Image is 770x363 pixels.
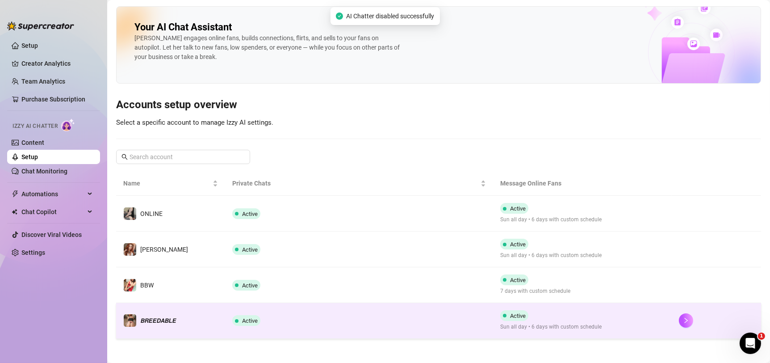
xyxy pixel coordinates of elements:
img: 𝘼𝙇𝙄𝘾𝙀 [124,243,136,256]
span: Active [510,241,526,248]
span: ONLINE [140,210,163,217]
span: 7 days with custom schedule [500,287,570,295]
span: Active [510,312,526,319]
a: Purchase Subscription [21,92,93,106]
span: AI Chatter disabled successfully [347,11,435,21]
span: 𝘽𝙍𝙀𝙀𝘿𝘼𝘽𝙇𝙀 [140,317,176,324]
a: Content [21,139,44,146]
img: BBW [124,279,136,291]
img: ONLINE [124,207,136,220]
th: Message Online Fans [493,171,672,196]
a: Setup [21,153,38,160]
span: Active [510,205,526,212]
span: search [121,154,128,160]
span: Active [242,317,258,324]
a: Discover Viral Videos [21,231,82,238]
span: check-circle [336,13,343,20]
span: Active [242,211,258,217]
a: Setup [21,42,38,49]
span: Name [123,178,211,188]
span: BBW [140,282,154,289]
iframe: Intercom live chat [740,333,761,354]
span: Izzy AI Chatter [13,122,58,131]
a: Chat Monitoring [21,168,67,175]
img: logo-BBDzfeDw.svg [7,21,74,30]
span: Sun all day • 6 days with custom schedule [500,323,602,331]
img: Chat Copilot [12,209,17,215]
span: Sun all day • 6 days with custom schedule [500,215,602,224]
span: Chat Copilot [21,205,85,219]
th: Private Chats [225,171,493,196]
a: Settings [21,249,45,256]
a: Team Analytics [21,78,65,85]
div: [PERSON_NAME] engages online fans, builds connections, flirts, and sells to your fans on autopilo... [134,34,402,62]
span: Select a specific account to manage Izzy AI settings. [116,118,273,127]
span: right [683,317,689,324]
button: right [679,313,693,328]
span: thunderbolt [12,190,19,198]
span: Active [242,246,258,253]
span: Automations [21,187,85,201]
th: Name [116,171,225,196]
img: AI Chatter [61,118,75,131]
img: 𝘽𝙍𝙀𝙀𝘿𝘼𝘽𝙇𝙀 [124,314,136,327]
span: Active [510,277,526,283]
input: Search account [130,152,238,162]
span: Sun all day • 6 days with custom schedule [500,251,602,260]
span: Active [242,282,258,289]
span: Private Chats [232,178,479,188]
span: 1 [758,333,765,340]
span: [PERSON_NAME] [140,246,188,253]
h3: Accounts setup overview [116,98,761,112]
a: Creator Analytics [21,56,93,71]
h2: Your AI Chat Assistant [134,21,232,34]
